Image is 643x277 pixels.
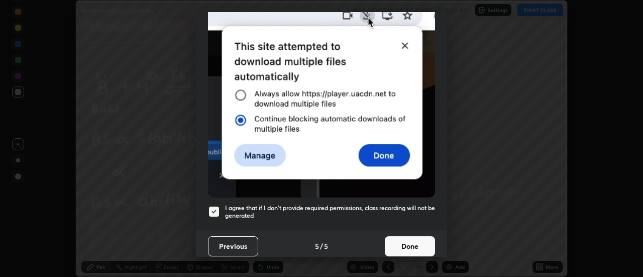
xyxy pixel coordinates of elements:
h4: 5 [324,241,328,251]
button: Previous [208,236,258,256]
h4: 5 [315,241,319,251]
button: Done [385,236,435,256]
h4: / [320,241,323,251]
h5: I agree that if I don't provide required permissions, class recording will not be generated [225,204,435,220]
